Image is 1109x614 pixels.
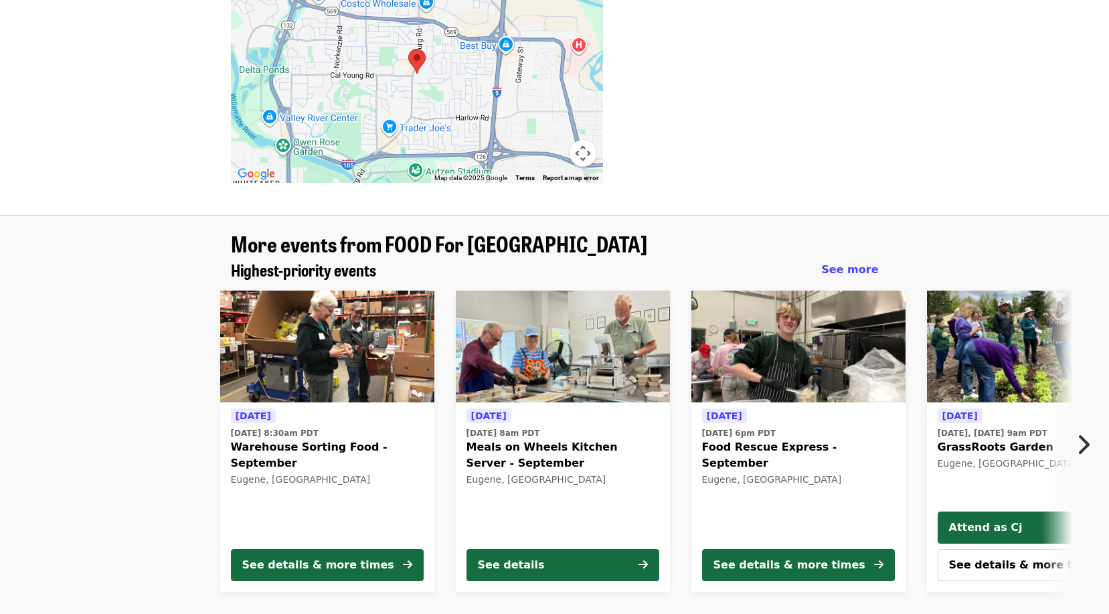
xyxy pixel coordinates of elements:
[231,258,376,281] span: Highest-priority events
[1076,432,1090,457] i: chevron-right icon
[938,427,1047,439] time: [DATE], [DATE] 9am PDT
[231,228,647,259] span: More events from FOOD For [GEOGRAPHIC_DATA]
[231,439,424,471] span: Warehouse Sorting Food - September
[702,549,895,581] button: See details & more times
[638,558,648,571] i: arrow-right icon
[466,439,659,471] span: Meals on Wheels Kitchen Server - September
[478,557,545,573] div: See details
[821,262,878,278] a: See more
[236,410,271,421] span: [DATE]
[231,549,424,581] button: See details & more times
[471,410,507,421] span: [DATE]
[515,174,535,181] a: Terms (opens in new tab)
[234,165,278,183] a: Open this area in Google Maps (opens a new window)
[220,260,889,280] div: Highest-priority events
[691,291,906,592] a: See details for "Food Rescue Express - September"
[713,557,865,573] div: See details & more times
[543,174,599,181] a: Report a map error
[942,410,978,421] span: [DATE]
[949,558,1101,571] span: See details & more times
[691,291,906,403] img: Food Rescue Express - September organized by FOOD For Lane County
[231,260,376,280] a: Highest-priority events
[220,291,434,592] a: See details for "Warehouse Sorting Food - September"
[403,558,412,571] i: arrow-right icon
[702,474,895,485] div: Eugene, [GEOGRAPHIC_DATA]
[466,474,659,485] div: Eugene, [GEOGRAPHIC_DATA]
[456,291,670,403] img: Meals on Wheels Kitchen Server - September organized by FOOD For Lane County
[570,140,596,167] button: Map camera controls
[231,474,424,485] div: Eugene, [GEOGRAPHIC_DATA]
[456,291,670,592] a: See details for "Meals on Wheels Kitchen Server - September"
[234,165,278,183] img: Google
[434,174,507,181] span: Map data ©2025 Google
[466,427,540,439] time: [DATE] 8am PDT
[242,557,394,573] div: See details & more times
[466,549,659,581] button: See details
[702,427,776,439] time: [DATE] 6pm PDT
[821,263,878,276] span: See more
[220,291,434,403] img: Warehouse Sorting Food - September organized by FOOD For Lane County
[231,427,319,439] time: [DATE] 8:30am PDT
[702,439,895,471] span: Food Rescue Express - September
[1065,426,1109,463] button: Next item
[874,558,883,571] i: arrow-right icon
[707,410,742,421] span: [DATE]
